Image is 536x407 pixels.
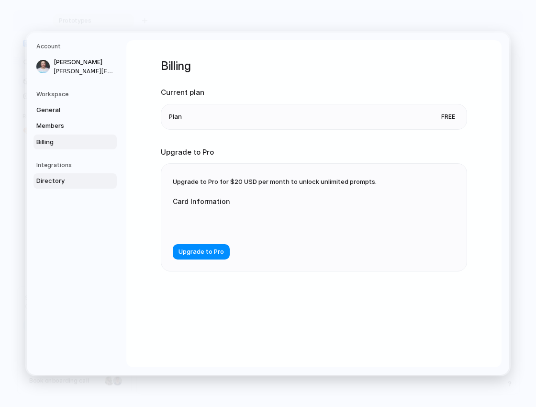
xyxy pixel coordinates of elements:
[33,118,117,134] a: Members
[179,247,224,257] span: Upgrade to Pro
[36,161,117,170] h5: Integrations
[54,57,115,67] span: [PERSON_NAME]
[173,178,377,185] span: Upgrade to Pro for $20 USD per month to unlock unlimited prompts.
[36,176,98,186] span: Directory
[36,105,98,114] span: General
[36,121,98,131] span: Members
[161,57,467,75] h1: Billing
[33,173,117,189] a: Directory
[33,102,117,117] a: General
[161,147,467,158] h2: Upgrade to Pro
[180,218,357,227] iframe: Secure card payment input frame
[36,137,98,147] span: Billing
[33,134,117,149] a: Billing
[36,90,117,98] h5: Workspace
[33,55,117,79] a: [PERSON_NAME][PERSON_NAME][EMAIL_ADDRESS][DOMAIN_NAME]
[36,42,117,51] h5: Account
[169,112,182,121] span: Plan
[173,244,230,260] button: Upgrade to Pro
[437,112,459,121] span: Free
[161,87,467,98] h2: Current plan
[54,67,115,75] span: [PERSON_NAME][EMAIL_ADDRESS][DOMAIN_NAME]
[173,196,364,206] label: Card Information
